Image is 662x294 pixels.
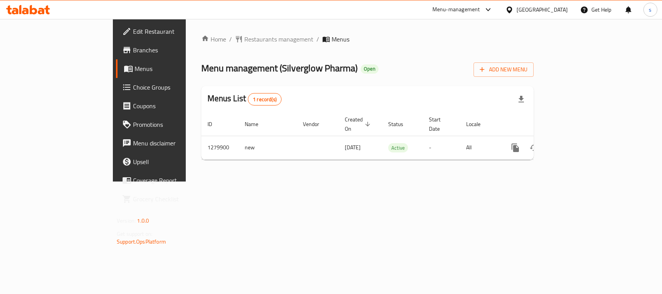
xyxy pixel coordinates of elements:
span: Status [388,119,413,129]
span: Upsell [133,157,217,166]
li: / [316,35,319,44]
span: Open [361,66,379,72]
span: Name [245,119,268,129]
td: All [460,136,500,159]
span: Menus [135,64,217,73]
button: more [506,138,525,157]
span: Coverage Report [133,176,217,185]
table: enhanced table [201,112,587,160]
div: Export file [512,90,531,109]
span: [DATE] [345,142,361,152]
a: Choice Groups [116,78,223,97]
nav: breadcrumb [201,35,534,44]
span: 1 record(s) [248,96,281,103]
div: Total records count [248,93,282,105]
span: ID [207,119,222,129]
h2: Menus List [207,93,282,105]
a: Branches [116,41,223,59]
span: Choice Groups [133,83,217,92]
a: Menus [116,59,223,78]
button: Change Status [525,138,543,157]
span: Grocery Checklist [133,194,217,204]
span: 1.0.0 [137,216,149,226]
span: Created On [345,115,373,133]
div: Menu-management [432,5,480,14]
span: Coupons [133,101,217,111]
th: Actions [500,112,587,136]
span: Restaurants management [244,35,313,44]
span: Add New Menu [480,65,527,74]
span: Vendor [303,119,329,129]
span: Active [388,144,408,152]
td: new [239,136,297,159]
a: Menu disclaimer [116,134,223,152]
a: Upsell [116,152,223,171]
span: Locale [466,119,491,129]
a: Edit Restaurant [116,22,223,41]
a: Coverage Report [116,171,223,190]
span: Menus [332,35,349,44]
a: Grocery Checklist [116,190,223,208]
span: Menu disclaimer [133,138,217,148]
span: Menu management ( Silverglow Pharma ) [201,59,358,77]
td: - [423,136,460,159]
span: s [649,5,652,14]
span: Start Date [429,115,451,133]
a: Support.OpsPlatform [117,237,166,247]
span: Version: [117,216,136,226]
a: Restaurants management [235,35,313,44]
div: [GEOGRAPHIC_DATA] [517,5,568,14]
a: Promotions [116,115,223,134]
span: Promotions [133,120,217,129]
div: Open [361,64,379,74]
span: Edit Restaurant [133,27,217,36]
span: Get support on: [117,229,152,239]
button: Add New Menu [474,62,534,77]
span: Branches [133,45,217,55]
a: Coupons [116,97,223,115]
li: / [229,35,232,44]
